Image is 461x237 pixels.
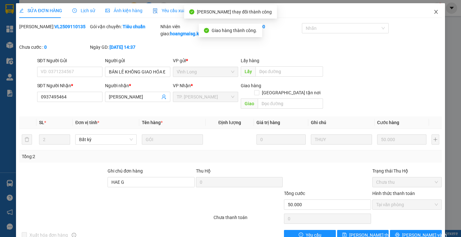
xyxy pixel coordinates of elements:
input: Ghi chú đơn hàng [108,177,195,187]
b: [DATE] 14:37 [109,45,135,50]
div: SĐT Người Gửi [37,57,102,64]
div: Ngày GD: [90,44,159,51]
input: 0 [256,134,306,145]
input: Dọc đường [255,66,323,77]
span: Giao hàng thành công. [212,28,257,33]
div: [PERSON_NAME]: [19,23,89,30]
span: Giao [241,98,258,109]
div: Người nhận [105,82,170,89]
div: Trạng thái Thu Hộ [372,167,442,174]
span: SL [39,120,44,125]
span: Tại văn phòng [376,200,438,209]
span: Ảnh kiện hàng [105,8,142,13]
div: VP gửi [173,57,238,64]
span: Tổng cước [284,191,305,196]
b: VL2509110135 [54,24,85,29]
span: Lấy hàng [241,58,259,63]
div: Chưa thanh toán [213,214,284,225]
div: Nhân viên giao: [160,23,230,37]
b: hoangmaisg.kimma [170,31,210,36]
span: Vĩnh Long [177,67,234,77]
th: Ghi chú [308,116,375,129]
span: check-circle [189,9,194,14]
b: 0 [44,45,47,50]
span: edit [19,8,24,13]
span: TP. Hồ Chí Minh [177,92,234,102]
div: Gói vận chuyển: [90,23,159,30]
button: delete [22,134,32,145]
input: 0 [377,134,426,145]
b: Tiêu chuẩn [123,24,145,29]
span: check-circle [204,28,209,33]
span: [PERSON_NAME] thay đổi thành công [197,9,272,14]
span: picture [105,8,110,13]
span: Định lượng [218,120,241,125]
div: Tổng: 2 [22,153,178,160]
span: Cước hàng [377,120,399,125]
button: Close [427,3,445,21]
span: [GEOGRAPHIC_DATA] tận nơi [259,89,323,96]
input: VD: Bàn, Ghế [142,134,203,145]
span: Giá trị hàng [256,120,280,125]
div: SĐT Người Nhận [37,82,102,89]
span: SỬA ĐƠN HÀNG [19,8,62,13]
div: Cước rồi : [231,23,301,30]
div: Chưa cước : [19,44,89,51]
input: Ghi Chú [311,134,372,145]
span: clock-circle [72,8,77,13]
label: Hình thức thanh toán [372,191,415,196]
span: user-add [161,94,166,99]
span: Thu Hộ [196,168,211,174]
span: Lịch sử [72,8,95,13]
img: icon [153,8,158,13]
span: Giao hàng [241,83,261,88]
span: Đơn vị tính [75,120,99,125]
button: plus [432,134,439,145]
span: Lấy [241,66,255,77]
span: close [433,9,439,14]
label: Ghi chú đơn hàng [108,168,143,174]
input: Dọc đường [258,98,323,109]
span: Chưa thu [376,177,438,187]
span: Yêu cầu xuất hóa đơn điện tử [153,8,220,13]
span: VP Nhận [173,83,191,88]
span: Tên hàng [142,120,163,125]
div: Người gửi [105,57,170,64]
span: Bất kỳ [79,135,133,144]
